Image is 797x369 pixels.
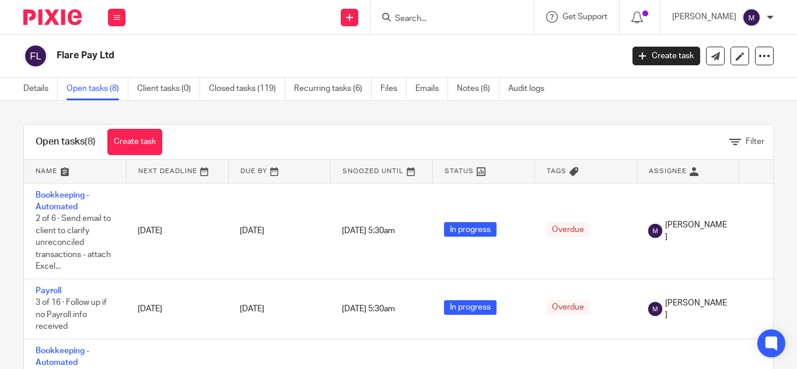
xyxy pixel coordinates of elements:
span: [PERSON_NAME] [665,297,727,321]
a: Recurring tasks (6) [294,78,372,100]
a: Audit logs [508,78,553,100]
span: [DATE] [240,305,264,313]
a: Bookkeeping - Automated [36,191,89,211]
span: Overdue [546,300,590,315]
span: Get Support [562,13,607,21]
img: Pixie [23,9,82,25]
a: Emails [415,78,448,100]
span: Tags [547,168,567,174]
span: 3 of 16 · Follow up if no Payroll info received [36,299,107,331]
a: Create task [107,129,162,155]
span: [DATE] 5:30am [342,227,395,235]
a: Bookkeeping - Automated [36,347,89,367]
a: Details [23,78,58,100]
span: In progress [444,300,497,315]
img: svg%3E [648,224,662,238]
a: Payroll [36,287,61,295]
a: Client tasks (0) [137,78,200,100]
a: Closed tasks (119) [209,78,285,100]
a: Notes (6) [457,78,499,100]
a: Files [380,78,407,100]
span: [DATE] [240,227,264,235]
td: [DATE] [126,183,228,279]
a: Create task [632,47,700,65]
td: [DATE] [126,279,228,339]
p: [PERSON_NAME] [672,11,736,23]
span: Status [445,168,474,174]
span: [PERSON_NAME] [665,219,727,243]
span: 2 of 6 · Send email to client to clarify unreconciled transactions - attach Excel... [36,215,111,270]
img: svg%3E [648,302,662,316]
h1: Open tasks [36,136,96,148]
span: Filter [746,138,764,146]
span: Snoozed Until [342,168,404,174]
span: [DATE] 5:30am [342,305,395,313]
a: Open tasks (8) [67,78,128,100]
span: (8) [85,137,96,146]
input: Search [394,14,499,24]
span: In progress [444,222,497,237]
h2: Flare Pay Ltd [57,50,504,62]
img: svg%3E [23,44,48,68]
span: Overdue [546,222,590,237]
img: svg%3E [742,8,761,27]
